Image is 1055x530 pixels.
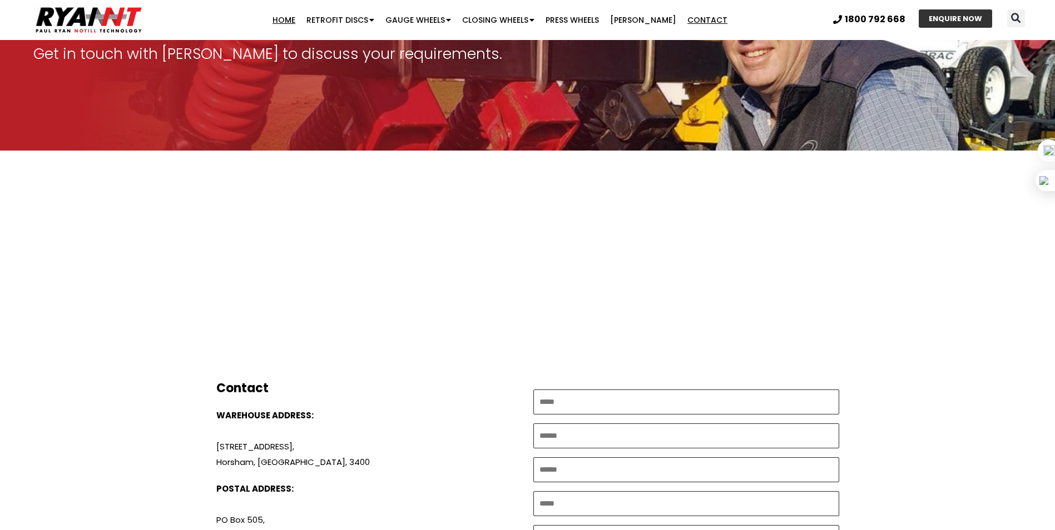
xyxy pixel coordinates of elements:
[216,483,294,494] b: POSTAL ADDRESS:
[919,9,992,28] a: ENQUIRE NOW
[540,9,605,31] a: Press Wheels
[457,9,540,31] a: Closing Wheels
[682,9,733,31] a: Contact
[216,408,522,470] p: [STREET_ADDRESS], Horsham, [GEOGRAPHIC_DATA], 3400
[301,9,380,31] a: Retrofit Discs
[833,15,905,24] a: 1800 792 668
[605,9,682,31] a: [PERSON_NAME]
[845,15,905,24] span: 1800 792 668
[33,3,145,37] img: Ryan NT logo
[216,381,522,397] h2: Contact
[1007,9,1025,27] div: Search
[380,9,457,31] a: Gauge Wheels
[33,46,1022,62] p: Get in touch with [PERSON_NAME] to discuss your requirements.
[216,409,314,421] b: WAREHOUSE ADDRESS:
[929,15,982,22] span: ENQUIRE NOW
[205,9,795,31] nav: Menu
[267,9,301,31] a: Home
[216,186,839,353] iframe: 134 Golf Course Road, Horsham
